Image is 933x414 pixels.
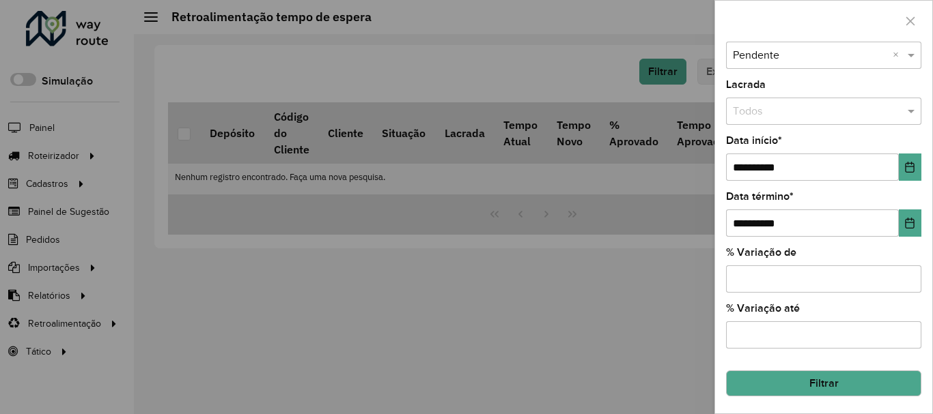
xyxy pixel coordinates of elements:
[899,153,921,181] button: Choose Date
[726,132,782,149] label: Data início
[726,76,766,93] label: Lacrada
[726,188,794,205] label: Data término
[726,300,800,316] label: % Variação até
[726,370,921,396] button: Filtrar
[899,209,921,237] button: Choose Date
[893,47,904,63] span: Clear all
[726,244,796,261] label: % Variação de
